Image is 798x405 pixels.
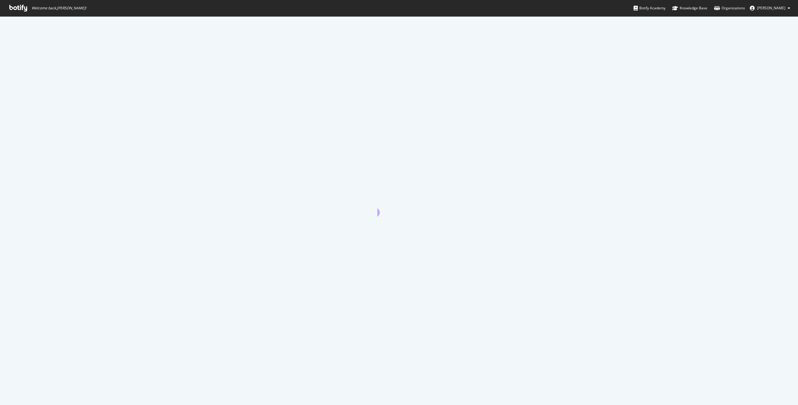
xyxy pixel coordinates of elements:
[32,6,86,11] span: Welcome back, [PERSON_NAME] !
[634,5,666,11] div: Botify Academy
[672,5,707,11] div: Knowledge Base
[745,3,795,13] button: [PERSON_NAME]
[757,5,785,11] span: Juan Batres
[377,195,421,217] div: animation
[714,5,745,11] div: Organizations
